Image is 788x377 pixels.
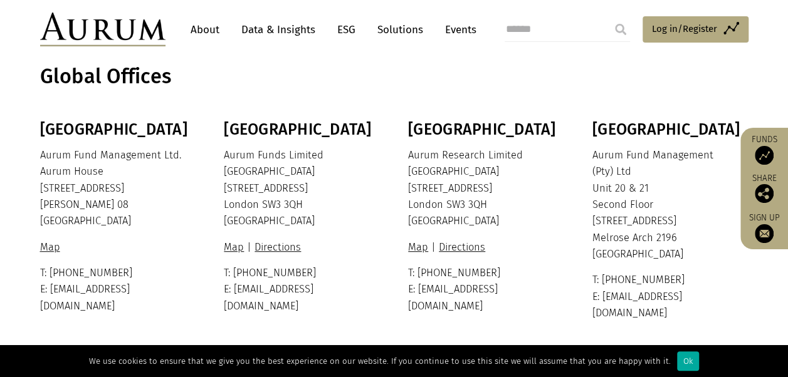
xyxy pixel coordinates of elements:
h3: [GEOGRAPHIC_DATA] [592,120,745,139]
p: Aurum Funds Limited [GEOGRAPHIC_DATA] [STREET_ADDRESS] London SW3 3QH [GEOGRAPHIC_DATA] [224,147,377,230]
input: Submit [608,17,633,42]
div: Share [747,174,782,203]
a: ESG [331,18,362,41]
img: Share this post [755,184,774,203]
a: Map [40,241,63,253]
p: T: [PHONE_NUMBER] E: [EMAIL_ADDRESS][DOMAIN_NAME] [224,265,377,314]
p: Aurum Fund Management Ltd. Aurum House [STREET_ADDRESS] [PERSON_NAME] 08 [GEOGRAPHIC_DATA] [40,147,193,230]
a: Sign up [747,212,782,243]
img: Aurum [40,13,165,46]
div: Ok [677,351,699,371]
a: Directions [436,241,488,253]
a: About [184,18,226,41]
p: Aurum Fund Management (Pty) Ltd Unit 20 & 21 Second Floor [STREET_ADDRESS] Melrose Arch 2196 [GEO... [592,147,745,263]
a: Log in/Register [643,16,749,43]
p: | [224,239,377,256]
a: Solutions [371,18,429,41]
p: | [408,239,561,256]
p: Aurum Research Limited [GEOGRAPHIC_DATA] [STREET_ADDRESS] London SW3 3QH [GEOGRAPHIC_DATA] [408,147,561,230]
h3: [GEOGRAPHIC_DATA] [408,120,561,139]
h1: Global Offices [40,65,745,89]
a: Funds [747,134,782,165]
a: Data & Insights [235,18,322,41]
a: Map [224,241,247,253]
img: Sign up to our newsletter [755,224,774,243]
a: Map [408,241,431,253]
h3: [GEOGRAPHIC_DATA] [40,120,193,139]
p: T: [PHONE_NUMBER] E: [EMAIL_ADDRESS][DOMAIN_NAME] [592,272,745,321]
h3: [GEOGRAPHIC_DATA] [224,120,377,139]
span: Log in/Register [652,21,717,36]
a: Directions [251,241,304,253]
p: T: [PHONE_NUMBER] E: [EMAIL_ADDRESS][DOMAIN_NAME] [40,265,193,314]
p: T: [PHONE_NUMBER] E: [EMAIL_ADDRESS][DOMAIN_NAME] [408,265,561,314]
a: Events [439,18,476,41]
img: Access Funds [755,146,774,165]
